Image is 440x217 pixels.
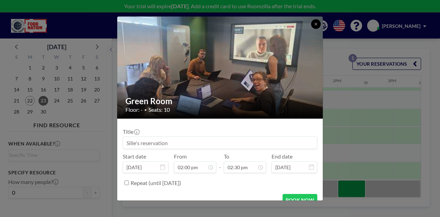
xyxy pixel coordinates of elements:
[219,155,221,171] span: -
[283,194,317,206] button: BOOK NOW
[125,96,315,106] h2: Green Room
[123,153,146,160] label: Start date
[125,106,143,113] span: Floor: -
[272,153,293,160] label: End date
[224,153,229,160] label: To
[131,180,181,186] label: Repeat (until [DATE])
[148,106,170,113] span: Seats: 10
[123,137,317,149] input: Sille's reservation
[174,153,187,160] label: From
[123,128,139,135] label: Title
[144,107,147,112] span: •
